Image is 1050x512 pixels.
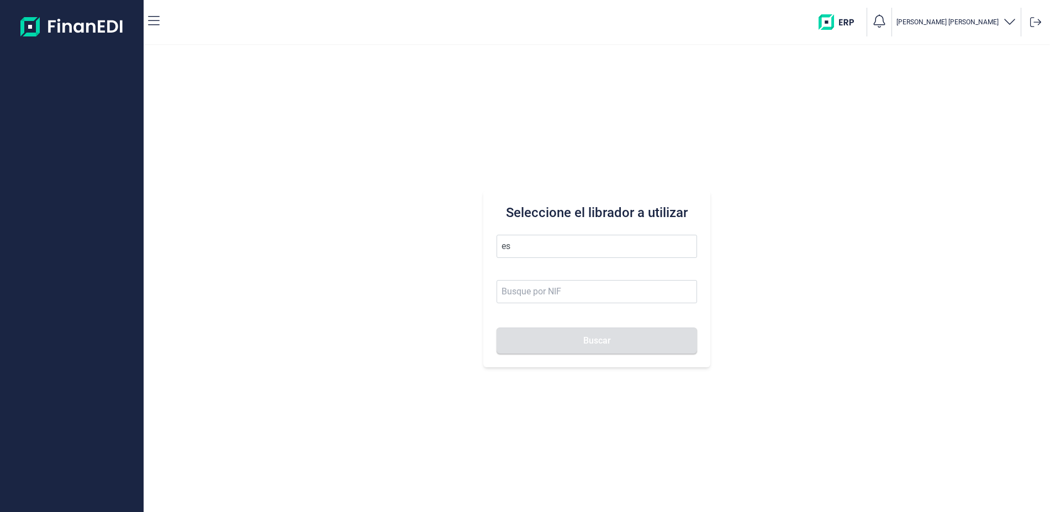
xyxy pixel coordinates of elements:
button: [PERSON_NAME] [PERSON_NAME] [896,14,1016,30]
input: Seleccione la razón social [497,235,697,258]
input: Busque por NIF [497,280,697,303]
img: Logo de aplicación [20,9,124,44]
p: [PERSON_NAME] [PERSON_NAME] [896,18,999,27]
span: Buscar [583,336,611,345]
h3: Seleccione el librador a utilizar [497,204,697,221]
img: erp [819,14,862,30]
button: Buscar [497,328,697,354]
